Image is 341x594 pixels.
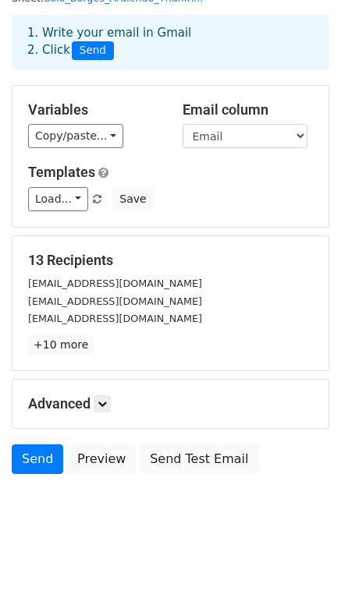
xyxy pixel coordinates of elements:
a: Copy/paste... [28,124,123,148]
h5: Email column [183,101,314,118]
a: Load... [28,187,88,211]
div: 1. Write your email in Gmail 2. Click [16,24,325,60]
span: Send [72,41,114,60]
iframe: Chat Widget [263,519,341,594]
a: Preview [67,444,136,474]
button: Save [112,187,153,211]
a: Templates [28,164,95,180]
h5: Advanced [28,395,313,412]
h5: Variables [28,101,159,118]
a: Send Test Email [140,444,258,474]
a: Send [12,444,63,474]
small: [EMAIL_ADDRESS][DOMAIN_NAME] [28,278,202,289]
small: [EMAIL_ADDRESS][DOMAIN_NAME] [28,295,202,307]
a: +10 more [28,335,94,355]
h5: 13 Recipients [28,252,313,269]
small: [EMAIL_ADDRESS][DOMAIN_NAME] [28,313,202,324]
